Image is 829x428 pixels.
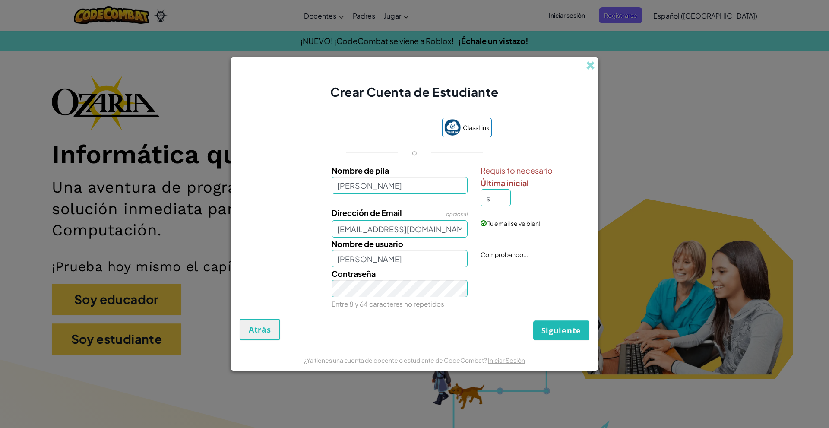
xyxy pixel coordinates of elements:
[444,119,461,136] img: classlink-logo-small.png
[249,324,271,335] span: Atrás
[541,325,581,336] span: Siguiente
[488,356,525,364] a: Iniciar Sesión
[332,300,444,308] small: Entre 8 y 64 caracteres no repetidos
[481,178,529,188] span: Última inicial
[533,320,589,340] button: Siguiente
[412,147,417,158] p: o
[487,219,541,227] span: Tu email se ve bien!
[446,211,468,217] span: opcional
[481,250,528,258] span: Comprobando...
[330,84,499,99] span: Crear Cuenta de Estudiante
[481,164,587,177] span: Requisito necesario
[333,119,438,138] iframe: Botón Iniciar sesión con Google
[332,208,402,218] span: Dirección de Email
[332,239,403,249] span: Nombre de usuario
[240,319,280,340] button: Atrás
[332,269,376,279] span: Contraseña
[332,165,389,175] span: Nombre de pila
[463,121,490,134] span: ClassLink
[304,356,488,364] span: ¿Ya tienes una cuenta de docente o estudiante de CodeCombat?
